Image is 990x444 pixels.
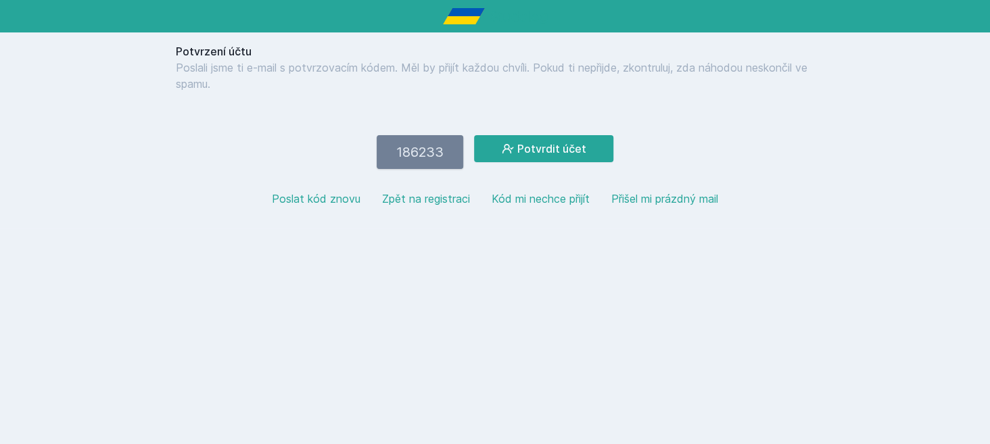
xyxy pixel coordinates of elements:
[382,191,470,207] button: Zpět na registraci
[492,191,590,207] button: Kód mi nechce přijít
[176,59,814,92] p: Poslali jsme ti e-mail s potvrzovacím kódem. Měl by přijít každou chvíli. Pokud ti nepřijde, zkon...
[272,191,360,207] button: Poslat kód znovu
[611,191,718,207] button: Přišel mi prázdný mail
[176,43,814,59] h1: Potvrzení účtu
[377,135,463,169] input: 123456
[474,135,613,162] button: Potvrdit účet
